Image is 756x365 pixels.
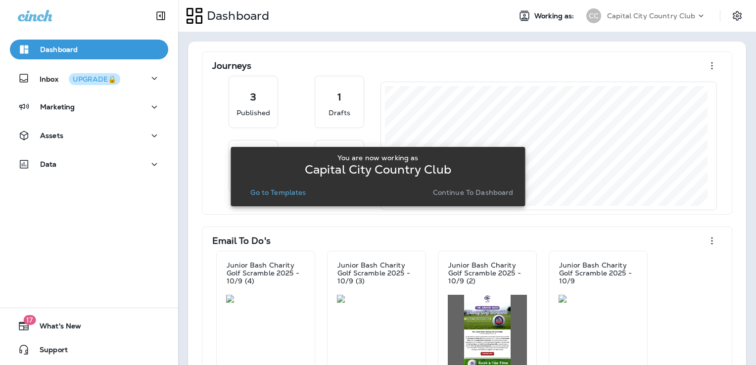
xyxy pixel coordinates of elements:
button: Support [10,340,168,360]
p: Marketing [40,103,75,111]
p: Continue to Dashboard [433,188,514,196]
p: You are now working as [337,154,418,162]
p: Dashboard [203,8,269,23]
p: Journeys [212,61,251,71]
button: UPGRADE🔒 [69,73,120,85]
p: Junior Bash Charity Golf Scramble 2025 - 10/9 [559,261,637,285]
p: Dashboard [40,46,78,53]
p: Junior Bash Charity Golf Scramble 2025 - 10/9 (4) [227,261,305,285]
p: Data [40,160,57,168]
button: Marketing [10,97,168,117]
p: Email To Do's [212,236,271,246]
span: Support [30,346,68,358]
span: Working as: [534,12,576,20]
span: 17 [23,315,36,325]
img: 3a4ee9d8-96fd-40d1-b03a-5da0d33b539a.jpg [226,295,305,303]
button: Go to Templates [246,185,310,199]
p: Assets [40,132,63,139]
div: CC [586,8,601,23]
p: Go to Templates [250,188,306,196]
span: What's New [30,322,81,334]
button: Settings [728,7,746,25]
p: Capital City Country Club [607,12,696,20]
button: 17What's New [10,316,168,336]
div: UPGRADE🔒 [73,76,116,83]
button: Collapse Sidebar [147,6,175,26]
button: InboxUPGRADE🔒 [10,68,168,88]
button: Dashboard [10,40,168,59]
p: Inbox [40,73,120,84]
img: 1df55442-d419-4f45-bfbc-d8465565c4f7.jpg [559,295,638,303]
p: Capital City Country Club [305,166,452,174]
button: Assets [10,126,168,145]
button: Continue to Dashboard [429,185,518,199]
button: Data [10,154,168,174]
